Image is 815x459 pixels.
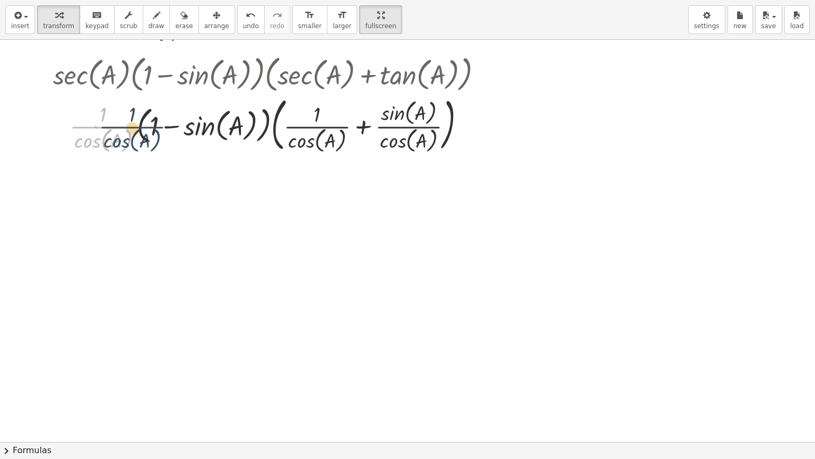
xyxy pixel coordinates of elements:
span: draw [149,22,164,30]
button: undoundo [237,5,265,34]
button: erase [169,5,198,34]
span: erase [175,22,193,30]
button: insert [5,5,35,34]
i: undo [246,9,256,22]
button: load [784,5,810,34]
button: redoredo [264,5,290,34]
button: transform [37,5,80,34]
span: redo [270,22,284,30]
button: format_sizesmaller [292,5,327,34]
span: insert [11,22,29,30]
button: save [755,5,782,34]
i: format_size [337,9,347,22]
span: arrange [204,22,229,30]
span: new [733,22,747,30]
button: scrub [114,5,143,34]
span: settings [694,22,719,30]
span: save [761,22,776,30]
span: keypad [85,22,109,30]
span: load [790,22,804,30]
button: arrange [198,5,235,34]
span: fullscreen [365,22,396,30]
button: format_sizelarger [327,5,357,34]
button: settings [688,5,725,34]
i: format_size [305,9,315,22]
span: smaller [298,22,322,30]
i: keyboard [92,9,102,22]
button: keyboardkeypad [80,5,115,34]
button: fullscreen [359,5,402,34]
button: new [727,5,753,34]
span: undo [243,22,259,30]
span: larger [333,22,351,30]
i: redo [272,9,282,22]
button: draw [143,5,170,34]
span: transform [43,22,74,30]
span: scrub [120,22,137,30]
